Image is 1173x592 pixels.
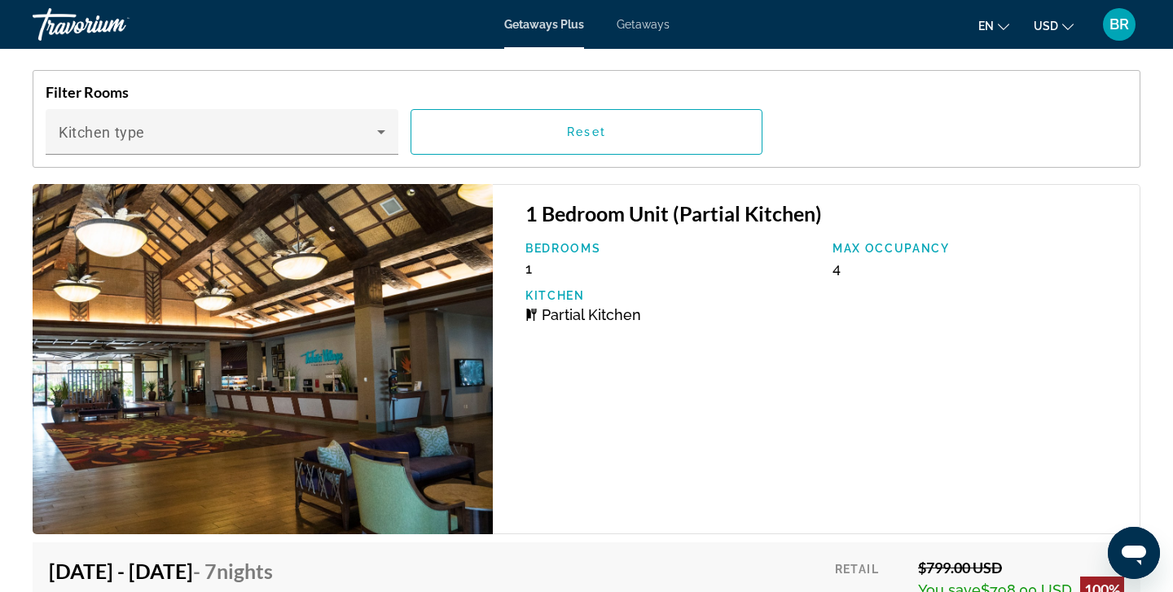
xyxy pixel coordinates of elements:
[49,559,273,583] h4: [DATE] - [DATE]
[33,3,195,46] a: Travorium
[978,20,994,33] span: en
[1034,14,1074,37] button: Change currency
[978,14,1009,37] button: Change language
[525,260,532,277] span: 1
[617,18,670,31] a: Getaways
[833,242,1123,255] p: Max Occupancy
[193,559,273,583] span: - 7
[1109,16,1129,33] span: BR
[918,559,1124,577] div: $799.00 USD
[504,18,584,31] a: Getaways Plus
[525,242,816,255] p: Bedrooms
[525,289,816,302] p: Kitchen
[833,260,841,277] span: 4
[1108,527,1160,579] iframe: Botón para iniciar la ventana de mensajería
[567,125,606,138] span: Reset
[411,109,763,155] button: Reset
[33,184,493,534] img: C610O01X.jpg
[59,124,145,141] span: Kitchen type
[217,559,273,583] span: Nights
[46,83,1127,101] h4: Filter Rooms
[1098,7,1140,42] button: User Menu
[1034,20,1058,33] span: USD
[542,306,641,323] span: Partial Kitchen
[525,201,1123,226] h3: 1 Bedroom Unit (Partial Kitchen)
